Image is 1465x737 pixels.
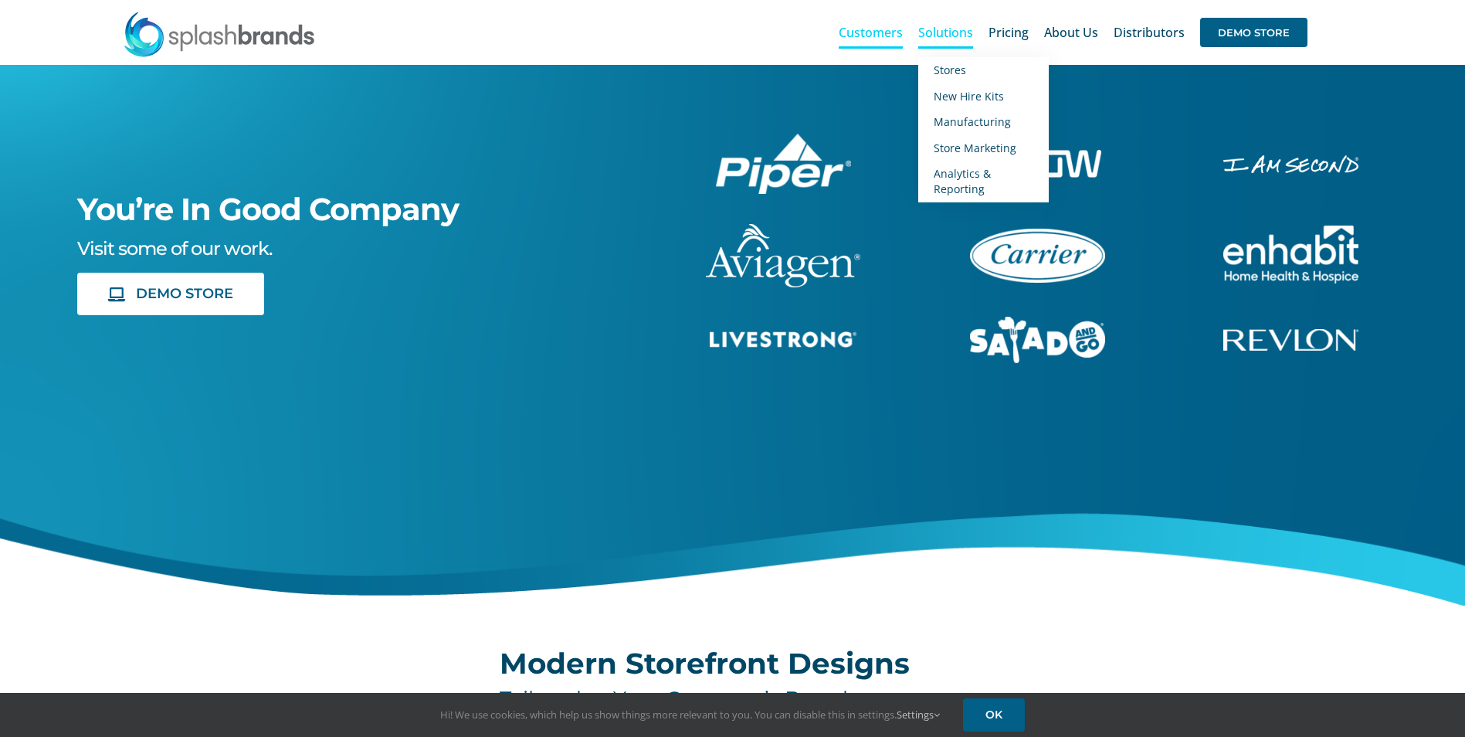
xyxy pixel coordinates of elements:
[706,224,860,287] img: aviagen-1C
[123,11,316,57] img: SplashBrands.com Logo
[918,57,1049,83] a: Stores
[716,131,851,148] a: piper-White
[77,190,459,228] span: You’re In Good Company
[918,83,1049,110] a: New Hire Kits
[1200,8,1307,57] a: DEMO STORE
[77,237,272,260] span: Visit some of our work.
[963,698,1025,732] a: OK
[1223,153,1358,170] a: enhabit-stacked-white
[934,89,1004,104] span: New Hire Kits
[918,135,1049,161] a: Store Marketing
[1223,223,1358,240] a: enhabit-stacked-white
[1200,18,1307,47] span: DEMO STORE
[934,141,1016,155] span: Store Marketing
[1223,155,1358,173] img: I Am Second Store
[1223,327,1358,344] a: revlon-flat-white
[1223,226,1358,283] img: Enhabit Gear Store
[1223,329,1358,351] img: Revlon
[934,114,1011,129] span: Manufacturing
[710,331,856,348] img: Livestrong Store
[970,317,1105,363] img: Salad And Go Store
[970,314,1105,331] a: sng-1C
[839,8,1307,57] nav: Main Menu
[1044,26,1098,39] span: About Us
[897,708,940,722] a: Settings
[1114,26,1185,39] span: Distributors
[934,166,991,196] span: Analytics & Reporting
[716,134,851,194] img: Piper Pilot Ship
[136,286,233,302] span: DEMO STORE
[989,8,1029,57] a: Pricing
[710,329,856,346] a: livestrong-5E-website
[1114,8,1185,57] a: Distributors
[970,226,1105,243] a: carrier-1B
[934,63,966,77] span: Stores
[989,26,1029,39] span: Pricing
[918,26,973,39] span: Solutions
[918,109,1049,135] a: Manufacturing
[839,8,903,57] a: Customers
[500,687,966,712] h4: Tailored to Your Company’s Brand
[440,708,940,722] span: Hi! We use cookies, which help us show things more relevant to you. You can disable this in setti...
[500,648,966,679] h2: Modern Storefront Designs
[77,273,264,315] a: DEMO STORE
[839,26,903,39] span: Customers
[918,161,1049,202] a: Analytics & Reporting
[970,229,1105,283] img: Carrier Brand Store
